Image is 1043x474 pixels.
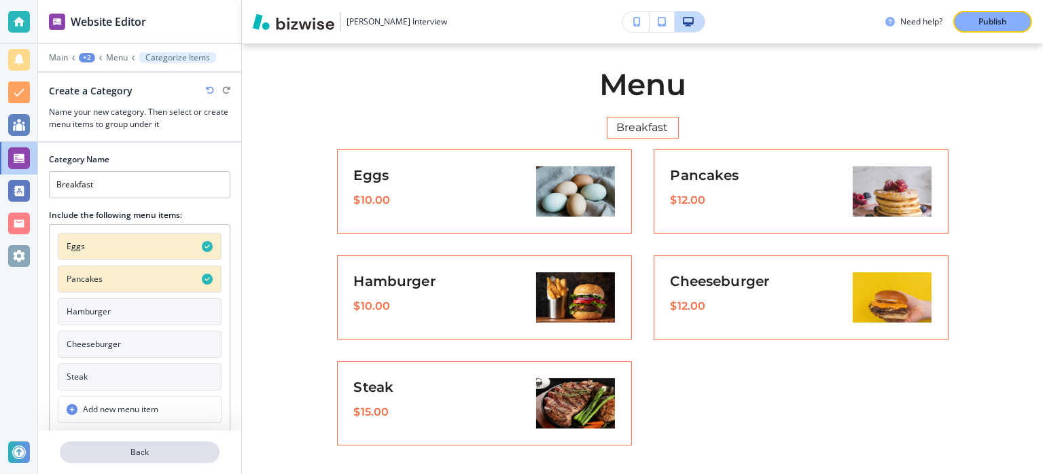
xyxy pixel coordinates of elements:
[67,371,88,383] h4: Steak
[337,68,949,101] h2: Menu
[79,53,95,62] button: +2
[58,363,222,390] button: Steak
[106,53,128,62] button: Menu
[58,266,222,293] button: Pancakes
[671,298,770,314] p: $12.00
[49,53,68,62] button: Main
[83,403,158,416] h4: Add new menu item
[853,272,931,323] img: <p>Cheeseburger</p>
[49,84,132,98] h2: Create a Category
[978,16,1007,28] p: Publish
[139,52,217,63] button: Categorize Items
[354,192,391,208] p: $10.00
[536,166,614,217] img: <p>Eggs</p>
[536,378,614,429] img: <p>Steak</p>
[354,378,394,396] p: Steak
[671,166,739,184] p: Pancakes
[49,14,65,30] img: editor icon
[61,446,218,458] p: Back
[671,272,770,290] p: Cheeseburger
[49,153,109,166] h2: Category Name
[354,298,436,314] p: $10.00
[67,240,85,253] h4: Eggs
[71,14,146,30] h2: Website Editor
[607,118,678,137] span: Breakfast
[67,338,121,350] h4: Cheeseburger
[347,16,447,28] h3: [PERSON_NAME] Interview
[67,273,103,285] h4: Pancakes
[354,272,436,290] p: Hamburger
[49,106,230,130] h3: Name your new category. Then select or create menu items to group under it
[145,53,210,62] p: Categorize Items
[58,396,222,423] button: Add new menu item
[354,166,391,184] p: Eggs
[253,14,334,30] img: Bizwise Logo
[58,331,222,358] button: Cheeseburger
[900,16,942,28] h3: Need help?
[58,298,222,325] button: Hamburger
[253,12,447,32] button: [PERSON_NAME] Interview
[953,11,1032,33] button: Publish
[49,209,230,221] h2: Include the following menu items:
[354,404,394,420] p: $15.00
[671,192,739,208] p: $12.00
[58,233,222,260] button: Eggs
[536,272,614,323] img: <p>Hamburger</p>
[67,306,111,318] h4: Hamburger
[60,441,219,463] button: Back
[853,166,931,217] img: <p>Pancakes</p>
